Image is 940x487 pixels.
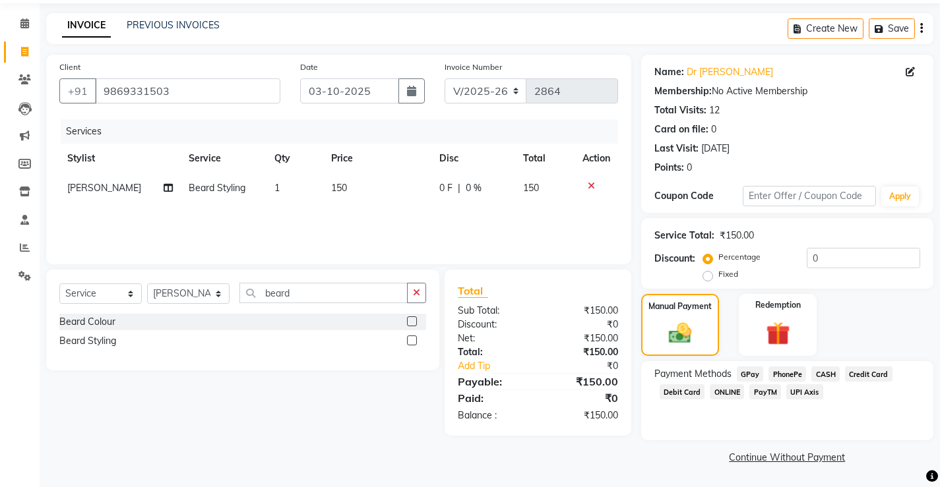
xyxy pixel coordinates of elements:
[553,359,628,373] div: ₹0
[660,384,705,399] span: Debit Card
[768,366,806,382] span: PhonePe
[67,182,141,194] span: [PERSON_NAME]
[538,345,627,359] div: ₹150.00
[538,331,627,345] div: ₹150.00
[648,301,712,312] label: Manual Payment
[189,182,245,194] span: Beard Styling
[448,331,538,345] div: Net:
[538,304,627,318] div: ₹150.00
[61,119,628,144] div: Services
[538,390,627,406] div: ₹0
[718,268,738,280] label: Fixed
[331,182,347,194] span: 150
[127,19,220,31] a: PREVIOUS INVOICES
[786,384,823,399] span: UPI Axis
[720,229,754,243] div: ₹150.00
[654,84,712,98] div: Membership:
[59,61,80,73] label: Client
[448,374,538,389] div: Payable:
[323,144,431,173] th: Price
[59,78,96,103] button: +91
[59,315,115,329] div: Beard Colour
[711,123,716,136] div: 0
[431,144,516,173] th: Disc
[448,318,538,331] div: Discount:
[662,320,699,347] img: _cash.svg
[845,366,893,382] span: Credit Card
[274,182,280,194] span: 1
[466,181,482,195] span: 0 %
[654,161,684,175] div: Points:
[811,366,840,382] span: CASH
[448,409,538,422] div: Balance :
[788,18,863,39] button: Create New
[458,181,460,195] span: |
[644,451,931,465] a: Continue Without Payment
[575,144,618,173] th: Action
[701,142,730,156] div: [DATE]
[445,61,502,73] label: Invoice Number
[515,144,574,173] th: Total
[538,318,627,331] div: ₹0
[687,65,773,79] a: Dr [PERSON_NAME]
[869,18,915,39] button: Save
[654,103,706,117] div: Total Visits:
[458,284,488,298] span: Total
[439,181,453,195] span: 0 F
[654,229,714,243] div: Service Total:
[239,283,408,303] input: Search or Scan
[755,299,801,311] label: Redemption
[448,359,553,373] a: Add Tip
[709,103,720,117] div: 12
[448,390,538,406] div: Paid:
[95,78,280,103] input: Search by Name/Mobile/Email/Code
[881,186,919,206] button: Apply
[743,186,876,206] input: Enter Offer / Coupon Code
[59,334,116,348] div: Beard Styling
[654,142,699,156] div: Last Visit:
[654,252,695,266] div: Discount:
[749,384,781,399] span: PayTM
[538,374,627,389] div: ₹150.00
[266,144,324,173] th: Qty
[448,304,538,318] div: Sub Total:
[654,84,920,98] div: No Active Membership
[538,409,627,422] div: ₹150.00
[523,182,539,194] span: 150
[448,345,538,359] div: Total:
[687,161,692,175] div: 0
[654,367,732,381] span: Payment Methods
[62,14,111,38] a: INVOICE
[654,123,708,136] div: Card on file:
[654,65,684,79] div: Name:
[59,144,181,173] th: Stylist
[181,144,266,173] th: Service
[718,251,761,263] label: Percentage
[654,189,743,203] div: Coupon Code
[300,61,318,73] label: Date
[710,384,744,399] span: ONLINE
[737,366,764,382] span: GPay
[759,319,798,349] img: _gift.svg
